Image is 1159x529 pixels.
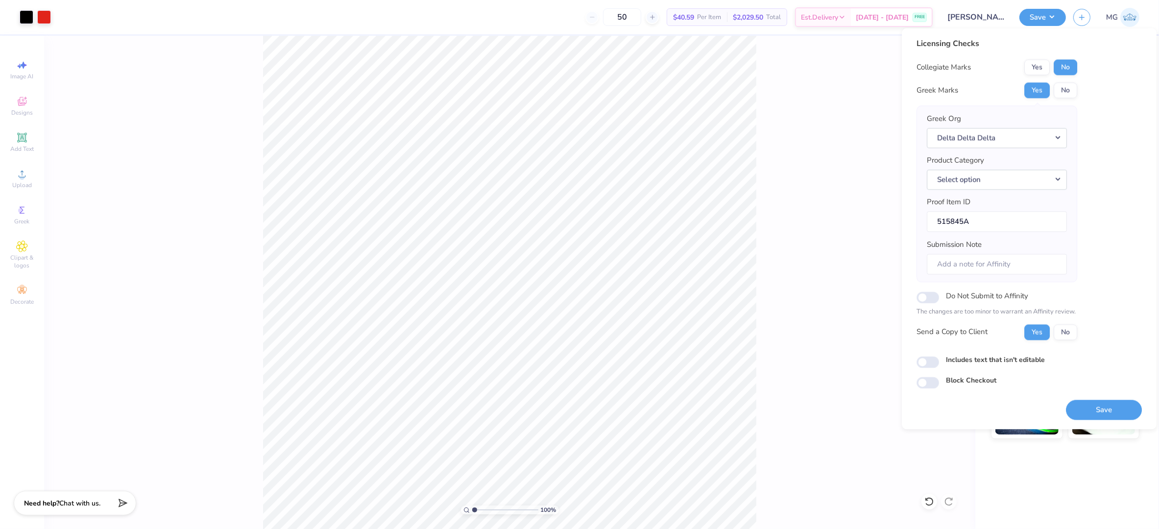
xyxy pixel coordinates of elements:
[733,12,763,23] span: $2,029.50
[917,38,1077,50] div: Licensing Checks
[1066,400,1142,420] button: Save
[1106,12,1118,23] span: MG
[917,308,1077,317] p: The changes are too minor to warrant an Affinity review.
[927,240,982,251] label: Submission Note
[917,327,988,338] div: Send a Copy to Client
[15,217,30,225] span: Greek
[946,355,1045,365] label: Includes text that isn't editable
[1054,60,1077,75] button: No
[1024,324,1050,340] button: Yes
[946,290,1028,303] label: Do Not Submit to Affinity
[766,12,781,23] span: Total
[927,155,984,167] label: Product Category
[927,128,1067,148] button: Delta Delta Delta
[697,12,721,23] span: Per Item
[1054,83,1077,98] button: No
[673,12,694,23] span: $40.59
[927,254,1067,275] input: Add a note for Affinity
[1106,8,1139,27] a: MG
[917,62,971,73] div: Collegiate Marks
[917,85,958,96] div: Greek Marks
[1019,9,1066,26] button: Save
[1024,83,1050,98] button: Yes
[1024,60,1050,75] button: Yes
[541,505,556,514] span: 100 %
[927,169,1067,190] button: Select option
[927,114,961,125] label: Greek Org
[10,145,34,153] span: Add Text
[801,12,838,23] span: Est. Delivery
[11,72,34,80] span: Image AI
[59,499,100,508] span: Chat with us.
[24,499,59,508] strong: Need help?
[10,298,34,306] span: Decorate
[1054,324,1077,340] button: No
[12,181,32,189] span: Upload
[856,12,909,23] span: [DATE] - [DATE]
[927,197,970,208] label: Proof Item ID
[946,375,996,385] label: Block Checkout
[603,8,641,26] input: – –
[1120,8,1139,27] img: Mary Grace
[915,14,925,21] span: FREE
[5,254,39,269] span: Clipart & logos
[11,109,33,117] span: Designs
[940,7,1012,27] input: Untitled Design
